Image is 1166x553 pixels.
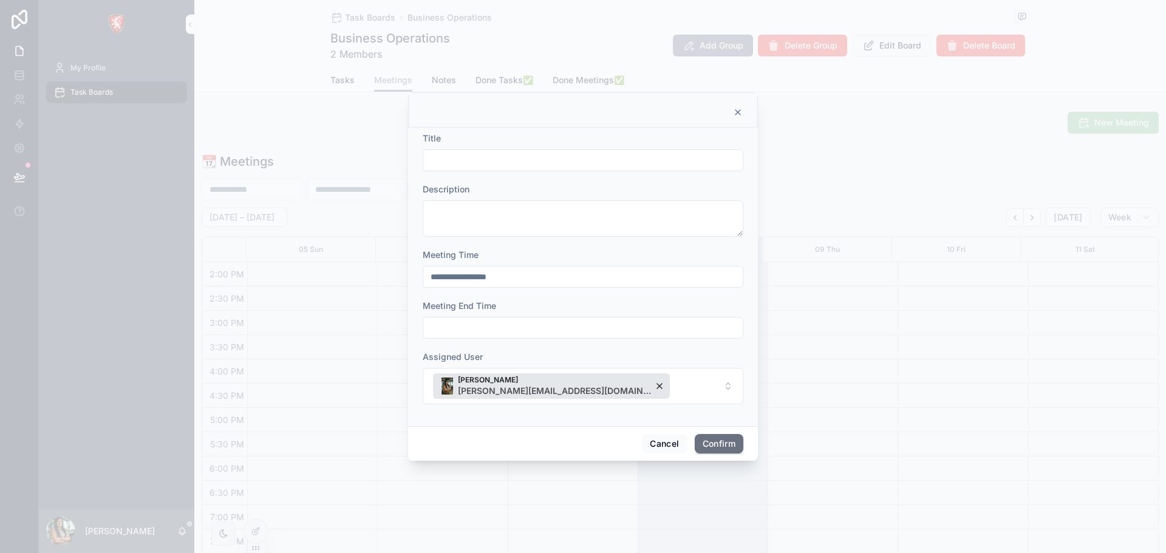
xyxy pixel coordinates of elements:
[433,373,670,399] button: Unselect 2
[423,351,483,362] span: Assigned User
[458,375,652,385] span: [PERSON_NAME]
[423,300,496,311] span: Meeting End Time
[695,434,743,453] button: Confirm
[423,249,479,260] span: Meeting Time
[458,385,652,397] span: [PERSON_NAME][EMAIL_ADDRESS][DOMAIN_NAME]
[423,133,441,143] span: Title
[423,368,743,404] button: Select Button
[642,434,687,453] button: Cancel
[423,184,469,194] span: Description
